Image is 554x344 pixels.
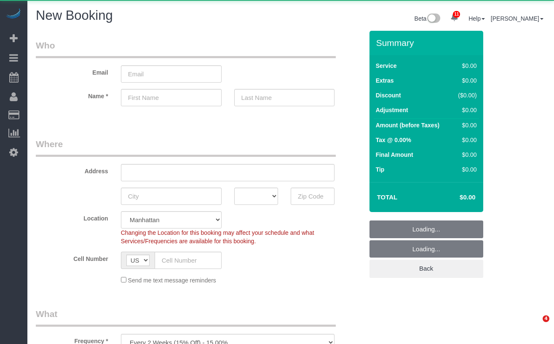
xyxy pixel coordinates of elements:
div: ($0.00) [455,91,477,99]
span: Send me text message reminders [128,277,216,284]
label: Amount (before Taxes) [376,121,439,129]
a: Help [468,15,485,22]
legend: Where [36,138,336,157]
legend: What [36,308,336,327]
label: Cell Number [29,252,115,263]
label: Service [376,62,397,70]
input: Zip Code [291,188,335,205]
h4: $0.00 [434,194,475,201]
span: 11 [453,11,460,18]
label: Adjustment [376,106,408,114]
label: Discount [376,91,401,99]
div: $0.00 [455,121,477,129]
a: 11 [446,8,463,27]
div: $0.00 [455,76,477,85]
input: Last Name [234,89,335,106]
input: City [121,188,222,205]
label: Tip [376,165,385,174]
div: $0.00 [455,62,477,70]
label: Location [29,211,115,223]
iframe: Intercom live chat [525,315,546,336]
span: Changing the Location for this booking may affect your schedule and what Services/Frequencies are... [121,229,314,245]
span: New Booking [36,8,113,23]
div: $0.00 [455,106,477,114]
a: Back [369,260,483,277]
input: Cell Number [155,252,222,269]
img: New interface [426,13,440,24]
a: [PERSON_NAME] [491,15,543,22]
input: First Name [121,89,222,106]
div: $0.00 [455,136,477,144]
div: $0.00 [455,165,477,174]
label: Extras [376,76,394,85]
label: Tax @ 0.00% [376,136,411,144]
label: Final Amount [376,150,413,159]
label: Address [29,164,115,175]
label: Name * [29,89,115,100]
div: $0.00 [455,150,477,159]
h3: Summary [376,38,479,48]
span: 4 [543,315,549,322]
legend: Who [36,39,336,58]
label: Email [29,65,115,77]
strong: Total [377,193,398,201]
input: Email [121,65,222,83]
a: Beta [415,15,441,22]
img: Automaid Logo [5,8,22,20]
